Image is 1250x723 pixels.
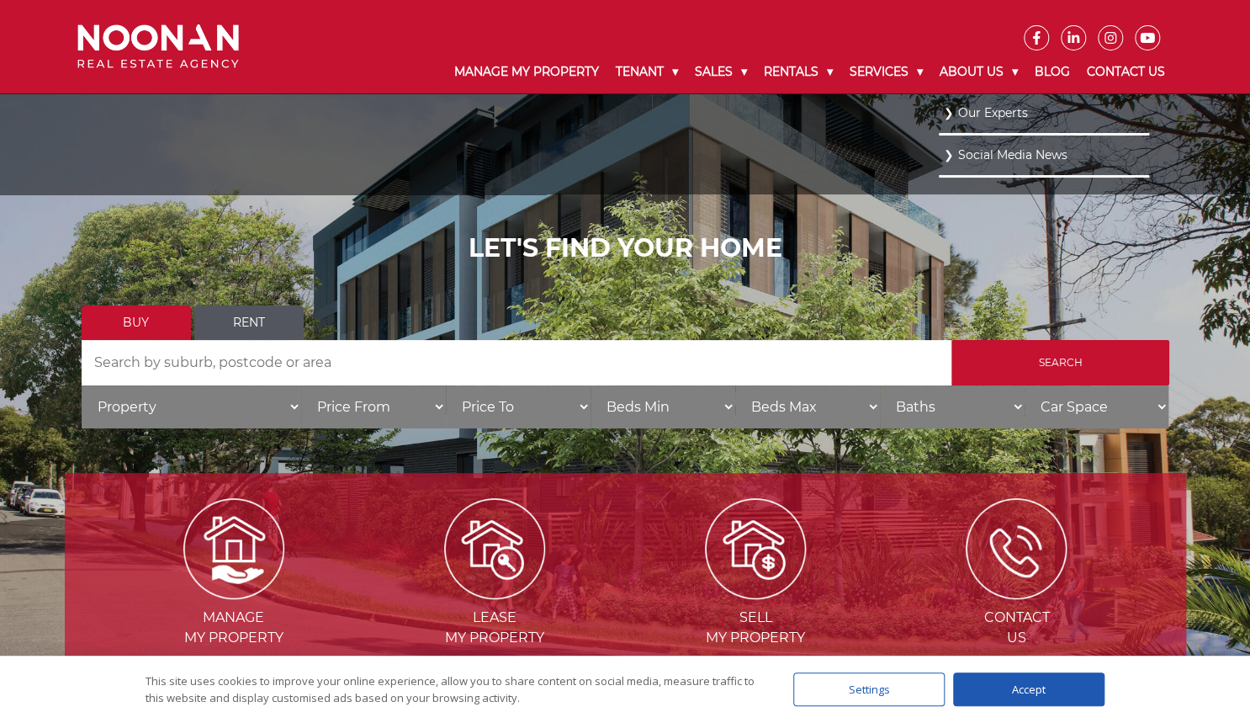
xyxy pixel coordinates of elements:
img: ICONS [966,498,1067,599]
span: Manage my Property [105,608,363,648]
span: Contact Us [887,608,1145,648]
img: Manage my Property [183,498,284,599]
a: Contact Us [1078,51,1173,93]
div: This site uses cookies to improve your online experience, allow you to share content on social me... [146,672,760,706]
a: Blog [1025,51,1078,93]
a: Services [840,51,930,93]
input: Search [951,340,1169,385]
img: Sell my property [705,498,806,599]
span: Sell my Property [627,608,884,648]
h1: LET'S FIND YOUR HOME [82,233,1169,263]
input: Search by suburb, postcode or area [82,340,951,385]
a: Rentals [755,51,840,93]
a: About Us [930,51,1025,93]
span: Lease my Property [366,608,623,648]
a: Buy [82,306,191,340]
img: Noonan Real Estate Agency [77,24,239,69]
div: Accept [953,672,1104,706]
a: Sales [686,51,755,93]
a: Manage My Property [445,51,606,93]
div: Settings [793,672,945,706]
a: Social Media News [943,144,1145,167]
a: Our Experts [943,102,1145,125]
img: Lease my property [444,498,545,599]
a: Lease my property Leasemy Property [366,540,623,646]
a: ICONS ContactUs [887,540,1145,646]
a: Sell my property Sellmy Property [627,540,884,646]
a: Manage my Property Managemy Property [105,540,363,646]
a: Tenant [606,51,686,93]
a: Rent [194,306,304,340]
